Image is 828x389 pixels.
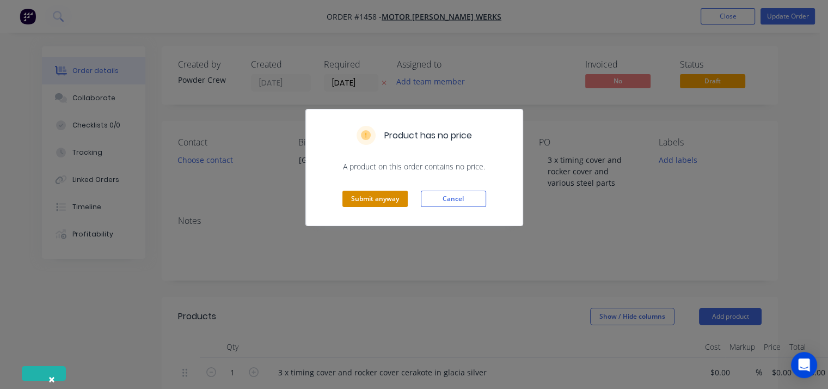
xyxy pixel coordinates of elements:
[48,372,55,387] span: ×
[319,161,510,172] span: A product on this order contains no price.
[342,191,408,207] button: Submit anyway
[384,129,472,142] h5: Product has no price
[421,191,486,207] button: Cancel
[791,352,817,378] div: Open Intercom Messenger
